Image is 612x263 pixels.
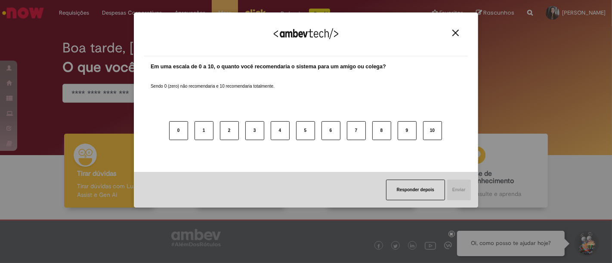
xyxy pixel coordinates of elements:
[195,121,213,140] button: 1
[398,121,417,140] button: 9
[347,121,366,140] button: 7
[151,63,386,71] label: Em uma escala de 0 a 10, o quanto você recomendaria o sistema para um amigo ou colega?
[220,121,239,140] button: 2
[151,73,275,89] label: Sendo 0 (zero) não recomendaria e 10 recomendaria totalmente.
[296,121,315,140] button: 5
[321,121,340,140] button: 6
[372,121,391,140] button: 8
[450,29,461,37] button: Close
[271,121,290,140] button: 4
[169,121,188,140] button: 0
[423,121,442,140] button: 10
[274,28,338,39] img: Logo Ambevtech
[245,121,264,140] button: 3
[452,30,459,36] img: Close
[386,180,445,200] button: Responder depois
